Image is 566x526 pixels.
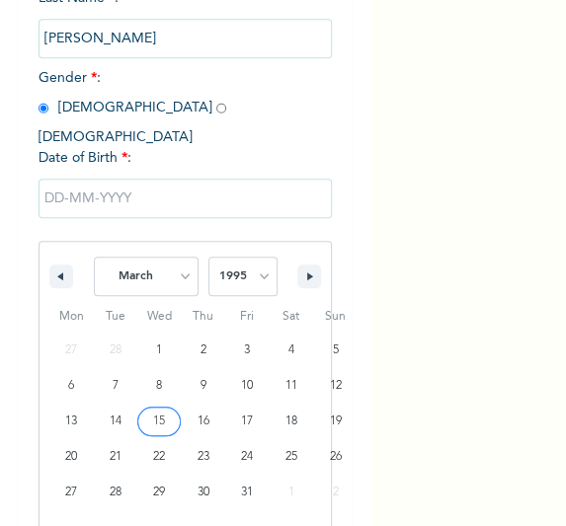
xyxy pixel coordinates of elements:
[93,301,137,333] span: Tue
[270,404,314,439] button: 18
[288,333,294,368] span: 4
[181,439,225,475] button: 23
[137,439,182,475] button: 22
[225,439,270,475] button: 24
[39,179,333,218] input: DD-MM-YYYY
[49,475,94,510] button: 27
[153,475,165,510] span: 29
[270,301,314,333] span: Sat
[137,301,182,333] span: Wed
[244,333,250,368] span: 3
[156,333,162,368] span: 1
[198,475,209,510] span: 30
[270,368,314,404] button: 11
[110,404,121,439] span: 14
[241,368,253,404] span: 10
[137,333,182,368] button: 1
[65,475,77,510] span: 27
[313,439,358,475] button: 26
[65,404,77,439] span: 13
[93,368,137,404] button: 7
[225,475,270,510] button: 31
[329,404,341,439] span: 19
[285,368,297,404] span: 11
[65,439,77,475] span: 20
[285,404,297,439] span: 18
[270,439,314,475] button: 25
[93,475,137,510] button: 28
[137,368,182,404] button: 8
[225,301,270,333] span: Fri
[156,368,162,404] span: 8
[153,439,165,475] span: 22
[49,404,94,439] button: 13
[241,439,253,475] span: 24
[225,368,270,404] button: 10
[39,71,236,144] span: Gender : [DEMOGRAPHIC_DATA] [DEMOGRAPHIC_DATA]
[93,439,137,475] button: 21
[49,301,94,333] span: Mon
[329,439,341,475] span: 26
[181,475,225,510] button: 30
[241,475,253,510] span: 31
[181,333,225,368] button: 2
[241,404,253,439] span: 17
[93,404,137,439] button: 14
[313,301,358,333] span: Sun
[313,368,358,404] button: 12
[68,368,74,404] span: 6
[332,333,338,368] span: 5
[198,439,209,475] span: 23
[225,404,270,439] button: 17
[137,404,182,439] button: 15
[181,301,225,333] span: Thu
[39,19,333,58] input: Enter your last name
[270,333,314,368] button: 4
[181,404,225,439] button: 16
[285,439,297,475] span: 25
[329,368,341,404] span: 12
[313,333,358,368] button: 5
[110,439,121,475] span: 21
[181,368,225,404] button: 9
[137,475,182,510] button: 29
[201,368,206,404] span: 9
[113,368,119,404] span: 7
[313,404,358,439] button: 19
[198,404,209,439] span: 16
[201,333,206,368] span: 2
[225,333,270,368] button: 3
[110,475,121,510] span: 28
[49,439,94,475] button: 20
[153,404,165,439] span: 15
[49,368,94,404] button: 6
[39,148,131,169] span: Date of Birth :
